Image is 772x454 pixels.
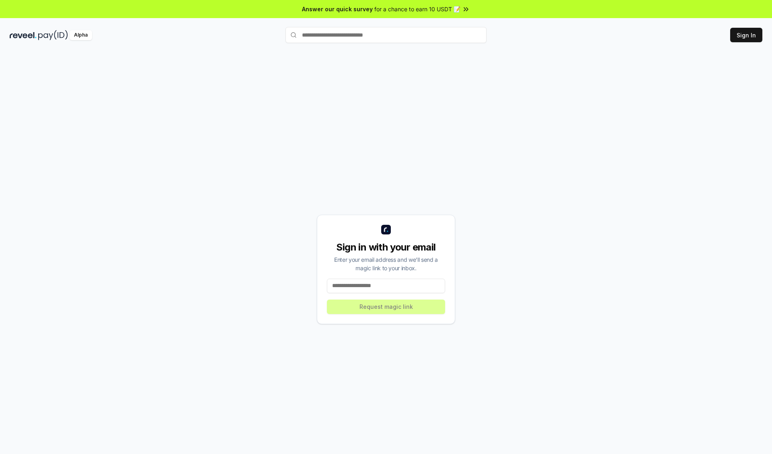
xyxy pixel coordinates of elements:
div: Alpha [70,30,92,40]
div: Enter your email address and we’ll send a magic link to your inbox. [327,255,445,272]
img: logo_small [381,225,391,234]
span: for a chance to earn 10 USDT 📝 [374,5,460,13]
img: reveel_dark [10,30,37,40]
button: Sign In [730,28,762,42]
span: Answer our quick survey [302,5,373,13]
div: Sign in with your email [327,241,445,254]
img: pay_id [38,30,68,40]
